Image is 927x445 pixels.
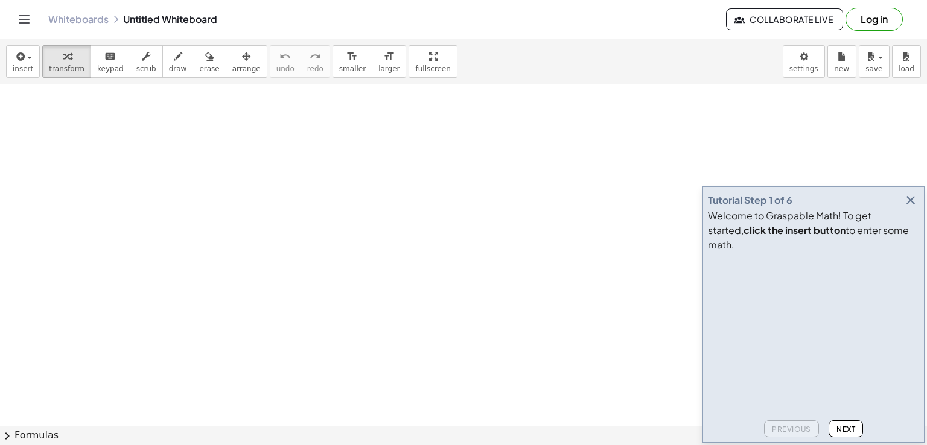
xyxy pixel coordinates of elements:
[834,65,849,73] span: new
[372,45,406,78] button: format_sizelarger
[744,224,846,236] b: click the insert button
[91,45,130,78] button: keyboardkeypad
[846,8,903,31] button: Log in
[783,45,825,78] button: settings
[226,45,267,78] button: arrange
[829,420,863,437] button: Next
[836,424,855,434] span: Next
[49,65,84,73] span: transform
[97,65,124,73] span: keypad
[339,65,366,73] span: smaller
[789,65,818,73] span: settings
[199,65,219,73] span: erase
[865,65,882,73] span: save
[14,10,34,29] button: Toggle navigation
[899,65,914,73] span: load
[383,49,395,64] i: format_size
[193,45,226,78] button: erase
[859,45,890,78] button: save
[726,8,843,30] button: Collaborate Live
[708,193,792,207] div: Tutorial Step 1 of 6
[270,45,301,78] button: undoundo
[136,65,156,73] span: scrub
[415,65,450,73] span: fullscreen
[232,65,261,73] span: arrange
[736,14,833,25] span: Collaborate Live
[162,45,194,78] button: draw
[104,49,116,64] i: keyboard
[310,49,321,64] i: redo
[378,65,400,73] span: larger
[6,45,40,78] button: insert
[333,45,372,78] button: format_sizesmaller
[169,65,187,73] span: draw
[827,45,856,78] button: new
[276,65,295,73] span: undo
[307,65,323,73] span: redo
[42,45,91,78] button: transform
[48,13,109,25] a: Whiteboards
[346,49,358,64] i: format_size
[409,45,457,78] button: fullscreen
[130,45,163,78] button: scrub
[708,209,919,252] div: Welcome to Graspable Math! To get started, to enter some math.
[301,45,330,78] button: redoredo
[892,45,921,78] button: load
[13,65,33,73] span: insert
[279,49,291,64] i: undo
